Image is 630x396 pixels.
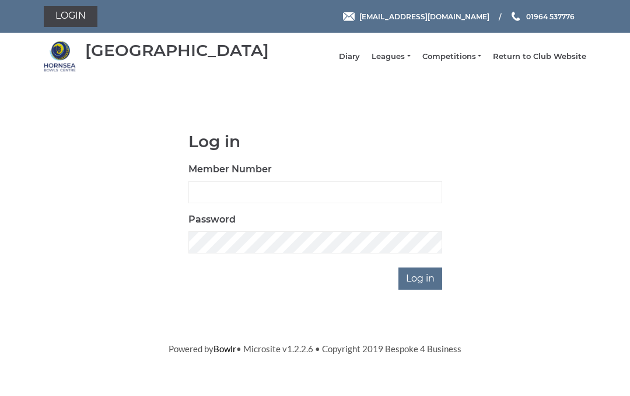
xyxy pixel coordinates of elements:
img: Hornsea Bowls Centre [44,40,76,72]
div: [GEOGRAPHIC_DATA] [85,41,269,60]
a: Return to Club Website [493,51,586,62]
a: Bowlr [213,343,236,354]
img: Phone us [512,12,520,21]
a: Login [44,6,97,27]
a: Phone us 01964 537776 [510,11,575,22]
img: Email [343,12,355,21]
label: Password [188,213,236,227]
span: [EMAIL_ADDRESS][DOMAIN_NAME] [359,12,489,20]
a: Diary [339,51,360,62]
a: Competitions [422,51,481,62]
a: Email [EMAIL_ADDRESS][DOMAIN_NAME] [343,11,489,22]
input: Log in [398,268,442,290]
a: Leagues [372,51,410,62]
span: Powered by • Microsite v1.2.2.6 • Copyright 2019 Bespoke 4 Business [169,343,461,354]
h1: Log in [188,133,442,151]
span: 01964 537776 [526,12,575,20]
label: Member Number [188,162,272,176]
